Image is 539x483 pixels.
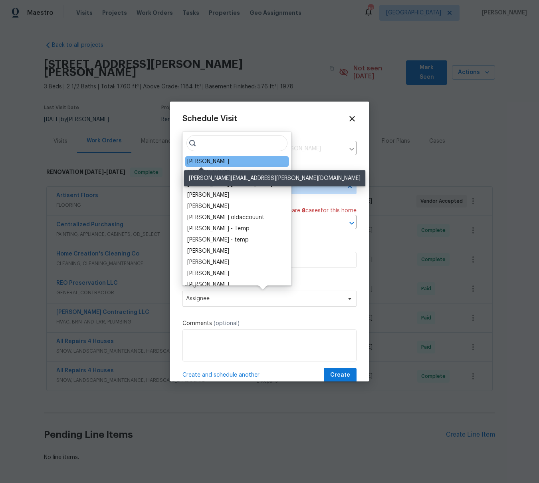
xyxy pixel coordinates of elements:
div: [PERSON_NAME] oldaccouunt [187,214,264,222]
span: (optional) [214,321,240,326]
span: Create and schedule another [182,371,260,379]
div: [PERSON_NAME] - temp [187,236,249,244]
div: [PERSON_NAME] [187,269,229,277]
div: [PERSON_NAME][EMAIL_ADDRESS][PERSON_NAME][DOMAIN_NAME] [184,170,365,186]
div: [PERSON_NAME] [187,281,229,289]
div: [PERSON_NAME] [187,258,229,266]
div: [PERSON_NAME] [187,247,229,255]
div: [PERSON_NAME] [187,191,229,199]
div: [PERSON_NAME] [187,202,229,210]
label: Comments [182,319,357,327]
span: Close [348,114,357,123]
div: [PERSON_NAME] [187,158,229,166]
span: There are case s for this home [277,207,357,215]
span: Assignee [186,295,343,302]
button: Create [324,368,357,383]
span: Schedule Visit [182,115,237,123]
span: Create [330,370,350,380]
div: [PERSON_NAME] [187,169,229,177]
div: [PERSON_NAME] - Temp [187,225,250,233]
span: 8 [302,208,305,214]
button: Open [346,218,357,229]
